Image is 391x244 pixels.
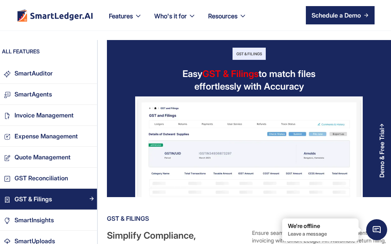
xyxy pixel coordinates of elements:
img: Arrow Right Blue [89,238,94,243]
div: SmartInsights [15,215,54,225]
div: Quote Management [15,152,71,162]
a: Schedule a Demo [306,6,375,24]
img: Arrow Right Blue [89,112,94,117]
div: SmartAgents [15,89,52,100]
img: footer logo [16,9,94,22]
a: home [16,9,94,22]
img: Arrow Right Blue [89,154,94,159]
span: GST & Filings [202,68,259,79]
p: Leave a message [288,231,353,237]
img: Arrow Right Blue [89,71,94,75]
div: Who's it for [154,11,187,21]
img: arrow right icon [364,13,368,18]
span: Chat Widget [366,219,387,240]
div: GST & Filings [15,194,52,204]
div: Features [103,11,148,30]
div: GST & Filings [233,48,266,60]
img: Arrow Right Blue [89,175,94,180]
img: Arrow Right Blue [89,196,94,201]
div: Schedule a Demo [312,11,361,20]
div: Resources [208,11,238,21]
img: Arrow Right Blue [89,217,94,222]
div: SmartAuditor [15,68,53,79]
div: Expense Management [15,131,78,141]
div: Invoice Management [15,110,74,120]
div: GST & Filings [107,212,391,225]
div: We're offline [288,222,353,230]
div: Easy to match files effortlessly with Accuracy [158,67,339,93]
div: GST Reconciliation [15,173,68,183]
div: Resources [202,11,253,30]
img: Arrow Right Blue [89,91,94,96]
div: Demo & Free Trial [378,128,385,178]
img: Arrow Right Blue [89,133,94,138]
div: Who's it for [148,11,202,30]
div: Features [109,11,133,21]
